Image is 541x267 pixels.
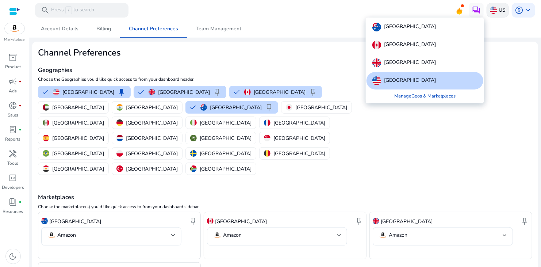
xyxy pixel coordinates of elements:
p: [GEOGRAPHIC_DATA] [384,23,436,31]
p: [GEOGRAPHIC_DATA] [384,58,436,67]
p: [GEOGRAPHIC_DATA] [384,41,436,49]
img: au.svg [372,23,381,31]
img: ca.svg [372,41,381,49]
p: [GEOGRAPHIC_DATA] [384,76,436,85]
img: uk.svg [372,58,381,67]
img: us.svg [372,76,381,85]
a: ManageGeos & Marketplaces [388,89,461,103]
